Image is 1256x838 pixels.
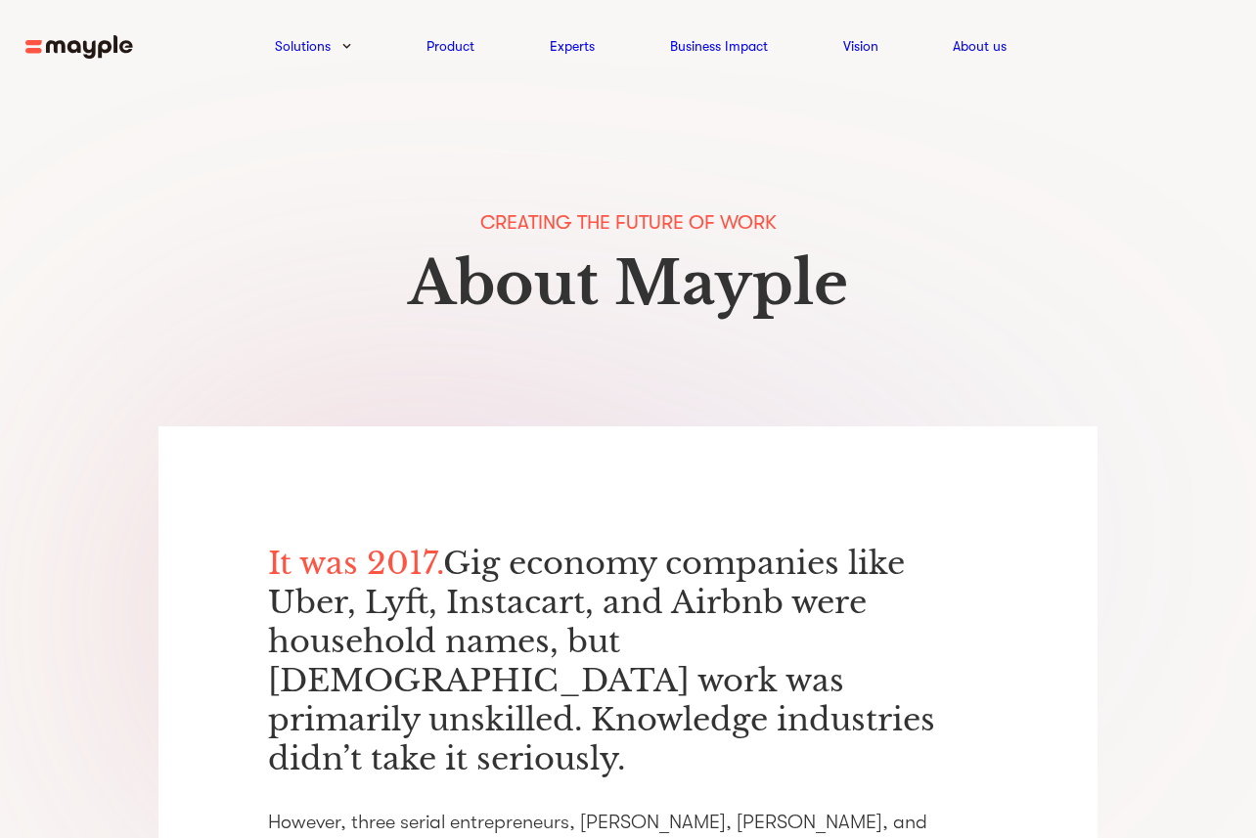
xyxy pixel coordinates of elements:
[670,34,768,58] a: Business Impact
[268,544,988,778] p: Gig economy companies like Uber, Lyft, Instacart, and Airbnb were household names, but [DEMOGRAPH...
[25,35,133,60] img: mayple-logo
[275,34,331,58] a: Solutions
[550,34,595,58] a: Experts
[342,43,351,49] img: arrow-down
[426,34,474,58] a: Product
[953,34,1007,58] a: About us
[268,544,443,583] span: It was 2017.
[843,34,878,58] a: Vision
